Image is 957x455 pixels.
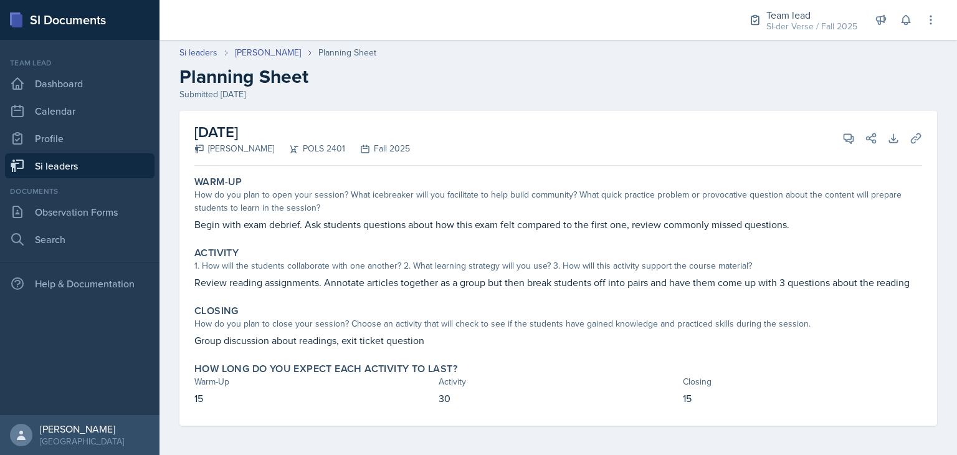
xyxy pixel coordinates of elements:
label: Closing [194,305,239,317]
div: How do you plan to open your session? What icebreaker will you facilitate to help build community... [194,188,922,214]
div: Activity [439,375,678,388]
label: Warm-Up [194,176,242,188]
p: 15 [194,391,434,406]
div: Team lead [766,7,857,22]
div: POLS 2401 [274,142,345,155]
div: [GEOGRAPHIC_DATA] [40,435,124,448]
label: How long do you expect each activity to last? [194,363,457,375]
a: Observation Forms [5,199,155,224]
div: SI-der Verse / Fall 2025 [766,20,857,33]
div: How do you plan to close your session? Choose an activity that will check to see if the students ... [194,317,922,330]
a: Dashboard [5,71,155,96]
p: Begin with exam debrief. Ask students questions about how this exam felt compared to the first on... [194,217,922,232]
p: 30 [439,391,678,406]
label: Activity [194,247,239,259]
h2: Planning Sheet [179,65,937,88]
a: [PERSON_NAME] [235,46,301,59]
div: Help & Documentation [5,271,155,296]
p: Group discussion about readings, exit ticket question [194,333,922,348]
div: Closing [683,375,922,388]
a: Si leaders [179,46,217,59]
div: [PERSON_NAME] [40,423,124,435]
p: Review reading assignments. Annotate articles together as a group but then break students off int... [194,275,922,290]
div: Team lead [5,57,155,69]
a: Calendar [5,98,155,123]
div: Documents [5,186,155,197]
h2: [DATE] [194,121,410,143]
div: Submitted [DATE] [179,88,937,101]
div: Planning Sheet [318,46,376,59]
div: Fall 2025 [345,142,410,155]
a: Si leaders [5,153,155,178]
a: Search [5,227,155,252]
div: Warm-Up [194,375,434,388]
div: 1. How will the students collaborate with one another? 2. What learning strategy will you use? 3.... [194,259,922,272]
a: Profile [5,126,155,151]
div: [PERSON_NAME] [194,142,274,155]
p: 15 [683,391,922,406]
